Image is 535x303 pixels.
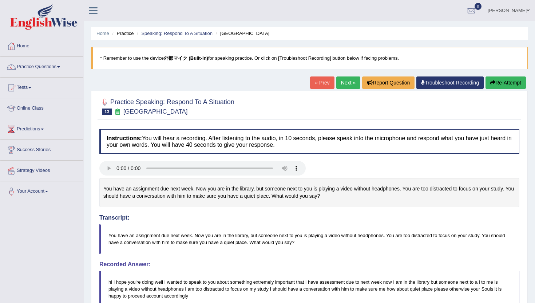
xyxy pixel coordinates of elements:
[310,76,334,89] a: « Prev
[0,57,83,75] a: Practice Questions
[416,76,484,89] a: Troubleshoot Recording
[214,30,270,37] li: [GEOGRAPHIC_DATA]
[164,55,208,61] b: 外部マイク (Built-in)
[107,135,142,141] b: Instructions:
[362,76,415,89] button: Report Question
[141,31,213,36] a: Speaking: Respond To A Situation
[0,181,83,200] a: Your Account
[91,47,528,69] blockquote: * Remember to use the device for speaking practice. Or click on [Troubleshoot Recording] button b...
[0,119,83,137] a: Predictions
[486,76,526,89] button: Re-Attempt
[475,3,482,10] span: 0
[336,76,360,89] a: Next »
[0,78,83,96] a: Tests
[123,108,188,115] small: [GEOGRAPHIC_DATA]
[99,178,519,207] div: You have an assignment due next week. Now you are in the library, but someone next to you is play...
[0,161,83,179] a: Strategy Videos
[99,97,234,115] h2: Practice Speaking: Respond To A Situation
[102,109,112,115] span: 13
[0,98,83,117] a: Online Class
[99,129,519,154] h4: You will hear a recording. After listening to the audio, in 10 seconds, please speak into the mic...
[110,30,134,37] li: Practice
[99,224,519,253] blockquote: You have an assignment due next week. Now you are in the library, but someone next to you is play...
[96,31,109,36] a: Home
[99,261,519,268] h4: Recorded Answer:
[0,36,83,54] a: Home
[114,109,121,115] small: Exam occurring question
[0,140,83,158] a: Success Stories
